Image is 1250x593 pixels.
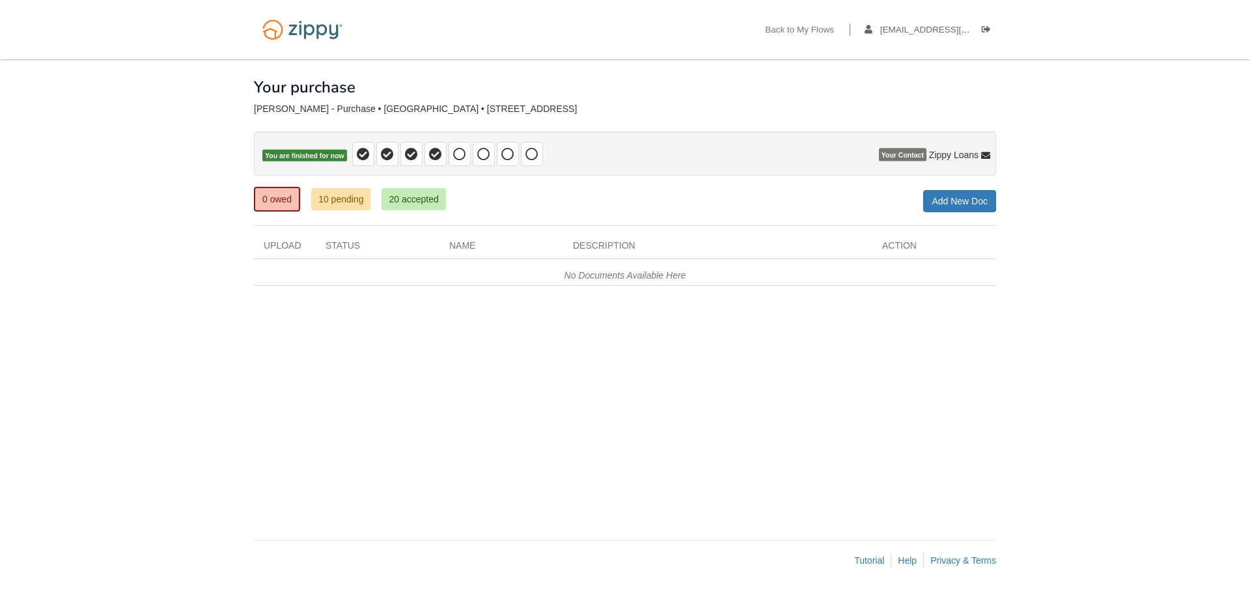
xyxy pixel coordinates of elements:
em: No Documents Available Here [564,270,686,281]
div: Upload [254,239,316,258]
span: You are finished for now [262,150,347,162]
div: Name [439,239,563,258]
a: 0 owed [254,187,300,212]
span: Zippy Loans [929,148,979,161]
a: Privacy & Terms [930,555,996,566]
a: Tutorial [854,555,884,566]
span: sphawes1@gmail.com [880,25,1029,34]
a: Back to My Flows [765,25,834,38]
div: Description [563,239,872,258]
div: [PERSON_NAME] - Purchase • [GEOGRAPHIC_DATA] • [STREET_ADDRESS] [254,103,996,115]
a: Log out [982,25,996,38]
div: Status [316,239,439,258]
a: 10 pending [311,188,370,210]
a: Add New Doc [923,190,996,212]
span: Your Contact [879,148,926,161]
div: Action [872,239,996,258]
h1: Your purchase [254,79,355,96]
a: edit profile [865,25,1029,38]
a: Help [898,555,917,566]
a: 20 accepted [382,188,445,210]
img: Logo [254,13,351,46]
